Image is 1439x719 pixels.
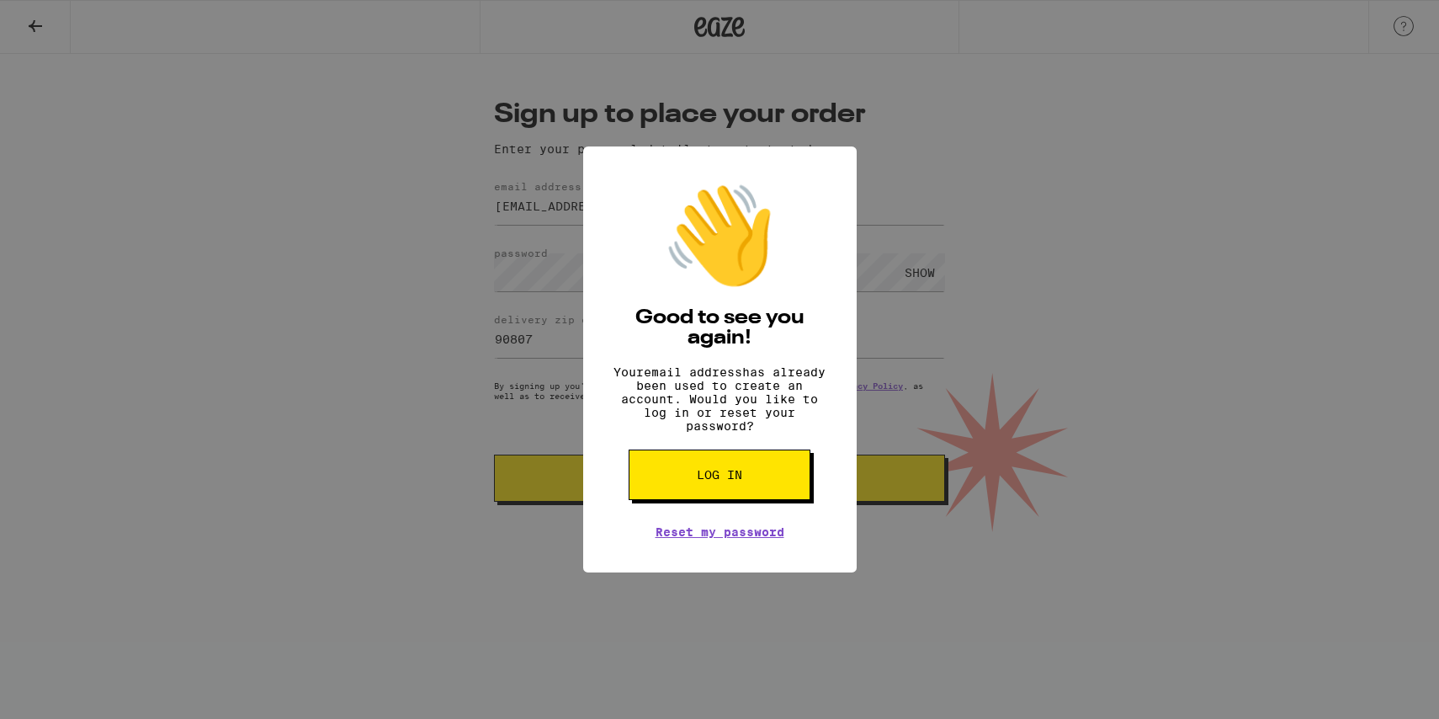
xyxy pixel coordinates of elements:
div: 👋 [661,180,778,291]
button: Log in [629,450,810,500]
h2: Good to see you again! [608,308,831,349]
span: Log in [697,469,742,481]
a: Reset my password [656,525,784,539]
p: Your email address has already been used to create an account. Would you like to log in or reset ... [608,365,831,433]
span: Hi. Need any help? [10,12,121,25]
